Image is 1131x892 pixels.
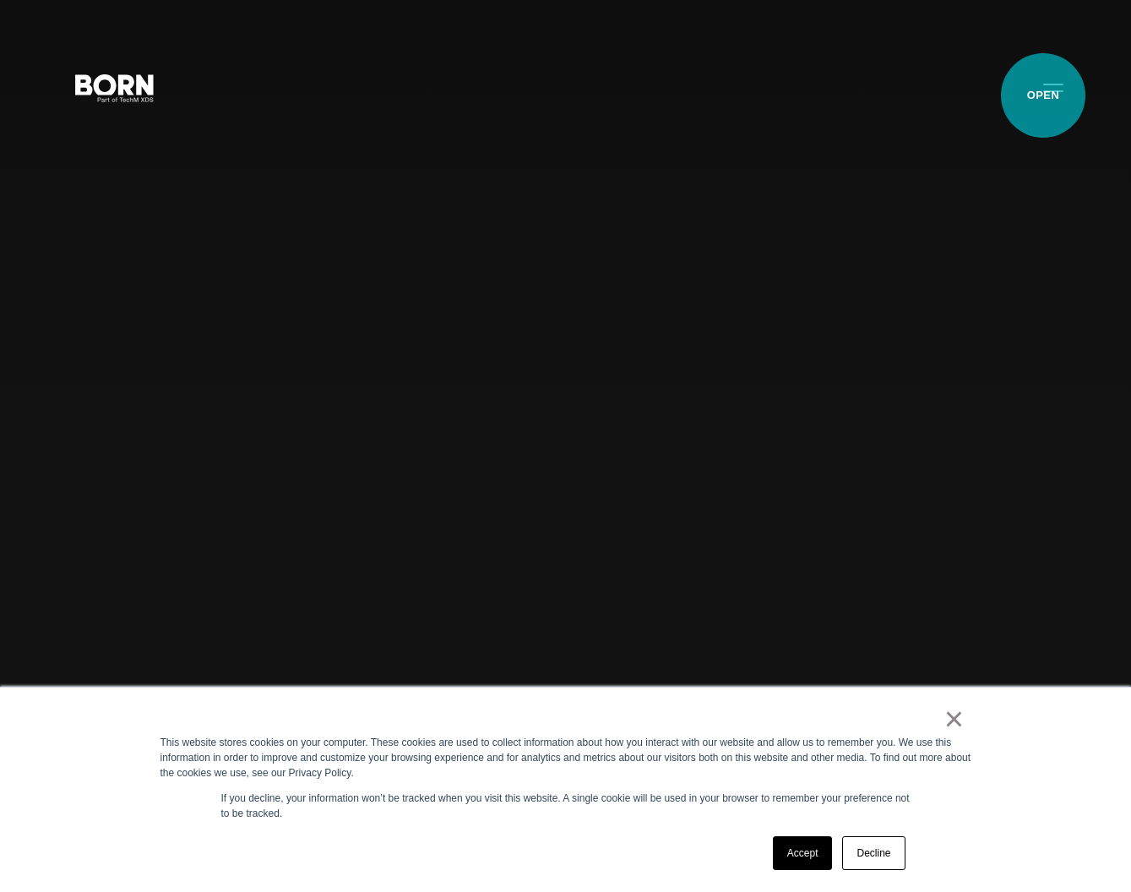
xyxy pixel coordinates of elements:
p: If you decline, your information won’t be tracked when you visit this website. A single cookie wi... [221,791,911,821]
a: × [944,711,965,726]
button: Open [1033,69,1074,105]
a: Accept [773,836,833,870]
a: Decline [842,836,905,870]
div: This website stores cookies on your computer. These cookies are used to collect information about... [160,735,971,780]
